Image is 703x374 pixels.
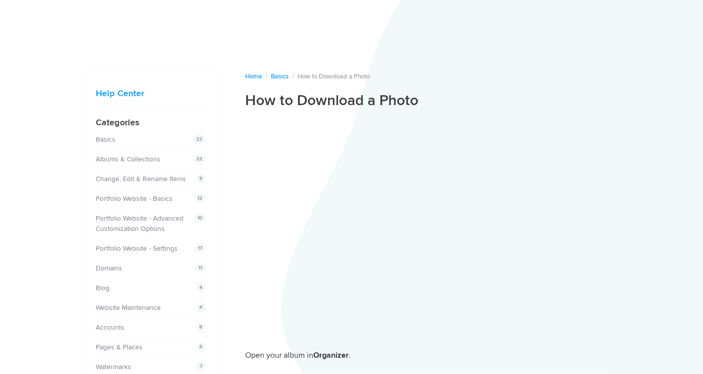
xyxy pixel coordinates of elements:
[194,213,206,223] span: 10
[196,174,206,184] span: 9
[245,141,618,335] iframe: 6 How To Download a Photo
[271,73,289,80] a: Basics
[96,323,124,332] a: Accounts
[96,175,186,183] a: Change, Edit & Rename Items
[292,73,294,80] span: /
[349,350,351,360] span: .
[96,284,110,292] a: Blog
[313,350,349,360] b: Organizer
[265,73,267,80] span: /
[297,73,370,80] span: How to Download a Photo
[96,88,144,99] a: Help Center
[245,73,262,80] a: Home
[96,343,143,351] a: Pages & Places
[196,302,206,312] span: 4
[195,263,206,273] span: 11
[96,135,115,144] a: Basics
[96,244,178,253] a: Portfolio Website - Settings
[196,322,206,332] span: 8
[96,194,173,203] a: Portfolio Website - Basics
[96,214,184,233] a: Portfolio Website - Advanced Customization Options
[96,264,122,272] a: Domains
[96,363,131,371] a: Watermarks
[193,154,206,164] span: 22
[194,243,206,253] span: 17
[245,350,313,360] span: Open your album in
[194,193,206,203] span: 12
[193,134,206,144] span: 22
[196,362,206,372] span: 7
[96,155,160,163] a: Albums & Collections
[96,116,208,129] h4: Categories
[96,303,161,312] a: Website Maintenance
[245,91,618,110] h1: How to Download a Photo
[196,342,206,352] span: 8
[196,283,206,293] span: 4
